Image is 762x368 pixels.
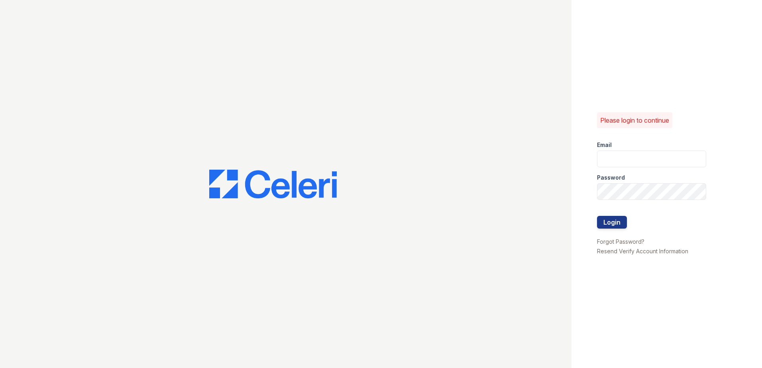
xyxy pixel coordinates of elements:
img: CE_Logo_Blue-a8612792a0a2168367f1c8372b55b34899dd931a85d93a1a3d3e32e68fde9ad4.png [209,170,337,198]
label: Email [597,141,612,149]
button: Login [597,216,627,229]
label: Password [597,174,625,182]
a: Resend Verify Account Information [597,248,688,254]
a: Forgot Password? [597,238,644,245]
p: Please login to continue [600,115,669,125]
